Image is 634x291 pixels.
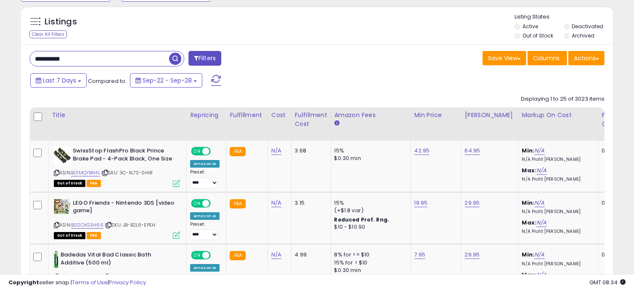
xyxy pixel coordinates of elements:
[334,216,390,223] b: Reduced Prof. Rng.
[210,200,223,207] span: OFF
[536,219,546,227] a: N/A
[54,147,180,186] div: ASIN:
[230,199,245,208] small: FBA
[602,199,628,207] div: 0
[465,199,480,207] a: 29.95
[230,111,264,120] div: Fulfillment
[522,261,592,267] p: N/A Profit [PERSON_NAME]
[52,111,183,120] div: Title
[130,73,202,88] button: Sep-22 - Sep-28
[522,166,537,174] b: Max:
[534,251,544,259] a: N/A
[528,51,567,65] button: Columns
[230,251,245,260] small: FBA
[334,199,404,207] div: 15%
[414,147,430,155] a: 42.95
[602,147,628,155] div: 0
[522,219,537,227] b: Max:
[295,111,327,128] div: Fulfillment Cost
[414,199,428,207] a: 19.95
[602,251,628,259] div: 0
[71,169,100,176] a: B01MQYBN4L
[271,147,281,155] a: N/A
[73,147,175,165] b: SwissStop FlashPro Black Prince Brake Pad - 4-Pack Black, One Size
[54,232,85,239] span: All listings that are currently out of stock and unavailable for purchase on Amazon
[515,13,613,21] p: Listing States:
[8,278,39,286] strong: Copyright
[190,212,220,220] div: Amazon AI
[271,199,281,207] a: N/A
[518,107,598,141] th: The percentage added to the cost of goods (COGS) that forms the calculator for Min & Max prices.
[88,77,127,85] span: Compared to:
[143,76,192,85] span: Sep-22 - Sep-28
[295,199,324,207] div: 3.15
[54,199,180,238] div: ASIN:
[536,166,546,175] a: N/A
[210,148,223,155] span: OFF
[192,252,202,259] span: ON
[334,155,404,162] div: $0.30 min
[190,169,220,188] div: Preset:
[190,160,220,168] div: Amazon AI
[534,199,544,207] a: N/A
[295,147,324,155] div: 3.68
[522,111,595,120] div: Markup on Cost
[465,111,515,120] div: [PERSON_NAME]
[533,54,560,62] span: Columns
[72,278,108,286] a: Terms of Use
[334,224,404,231] div: $10 - $10.90
[522,157,592,163] p: N/A Profit [PERSON_NAME]
[522,176,592,182] p: N/A Profit [PERSON_NAME]
[522,229,592,235] p: N/A Profit [PERSON_NAME]
[230,147,245,156] small: FBA
[589,278,626,286] span: 2025-10-6 08:34 GMT
[465,251,480,259] a: 29.95
[54,199,71,214] img: 61pv6BIsa-L._SL40_.jpg
[87,180,101,187] span: FBA
[54,147,71,164] img: 51fkqvM7U+L._SL40_.jpg
[54,251,58,268] img: 41axUrmwj8L._SL40_.jpg
[572,23,604,30] label: Deactivated
[522,251,535,259] b: Min:
[87,232,101,239] span: FBA
[190,111,223,120] div: Repricing
[334,251,404,259] div: 8% for <= $10
[101,169,153,176] span: | SKU: 3C-XL7S-0HIR
[334,259,404,267] div: 15% for > $10
[271,251,281,259] a: N/A
[521,95,605,103] div: Displaying 1 to 25 of 3023 items
[29,30,67,38] div: Clear All Filters
[73,199,175,217] b: LEGO Friends - Nintendo 3DS [video game]
[190,222,220,240] div: Preset:
[568,51,605,65] button: Actions
[523,23,538,30] label: Active
[109,278,146,286] a: Privacy Policy
[334,120,340,127] small: Amazon Fees.
[534,147,544,155] a: N/A
[522,199,535,207] b: Min:
[190,264,220,272] div: Amazon AI
[71,222,103,229] a: B00CKG3H66
[271,111,288,120] div: Cost
[210,252,223,259] span: OFF
[43,76,76,85] span: Last 7 Days
[334,207,404,214] div: (+$1.8 var)
[192,148,202,155] span: ON
[414,111,458,120] div: Min Price
[334,147,404,155] div: 15%
[572,32,595,39] label: Archived
[54,180,85,187] span: All listings that are currently out of stock and unavailable for purchase on Amazon
[465,147,480,155] a: 64.95
[602,111,631,128] div: Fulfillable Quantity
[334,111,407,120] div: Amazon Fees
[522,147,535,155] b: Min:
[414,251,426,259] a: 7.95
[188,51,221,66] button: Filters
[295,251,324,259] div: 4.99
[61,251,163,269] b: Badedas Vital Bad Classic Bath Additive (500 ml)
[523,32,553,39] label: Out of Stock
[105,222,155,228] span: | SKU: JB-B2L6-EPEH
[522,209,592,215] p: N/A Profit [PERSON_NAME]
[192,200,202,207] span: ON
[30,73,87,88] button: Last 7 Days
